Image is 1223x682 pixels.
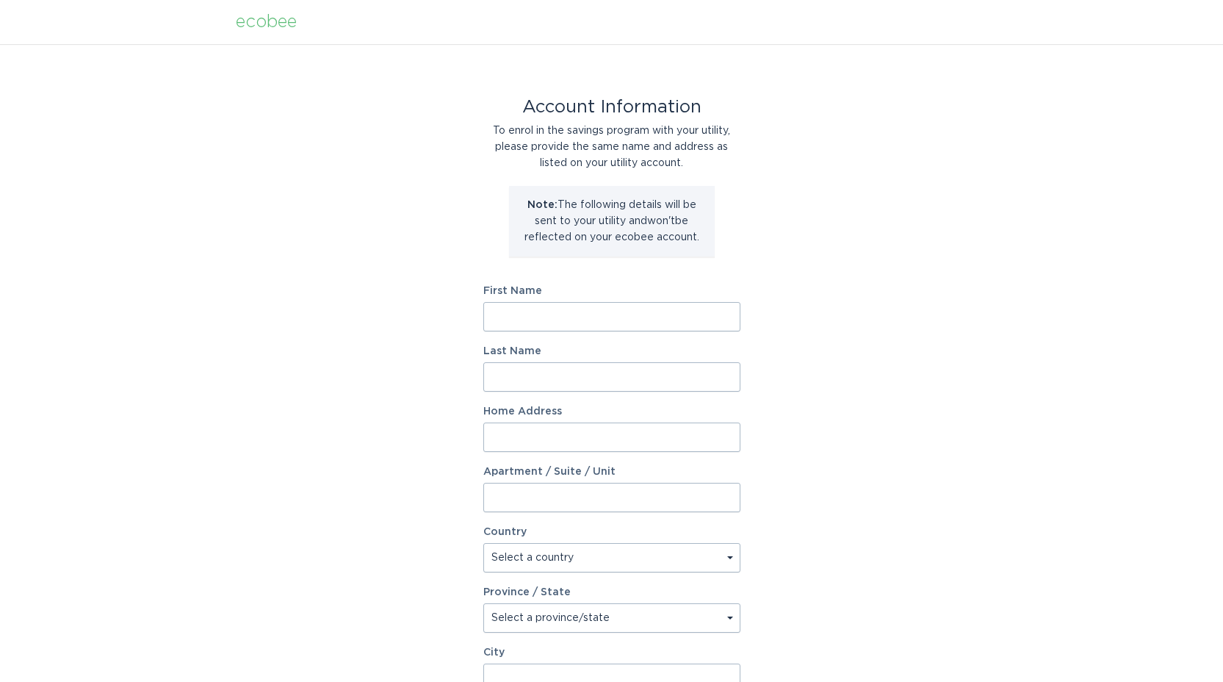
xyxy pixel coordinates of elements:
p: The following details will be sent to your utility and won't be reflected on your ecobee account. [520,197,704,245]
label: Last Name [483,346,740,356]
div: To enrol in the savings program with your utility, please provide the same name and address as li... [483,123,740,171]
label: Apartment / Suite / Unit [483,467,740,477]
label: City [483,647,740,658]
label: Home Address [483,406,740,417]
strong: Note: [527,200,558,210]
label: Country [483,527,527,537]
label: Province / State [483,587,571,597]
div: ecobee [236,14,297,30]
label: First Name [483,286,740,296]
div: Account Information [483,99,740,115]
